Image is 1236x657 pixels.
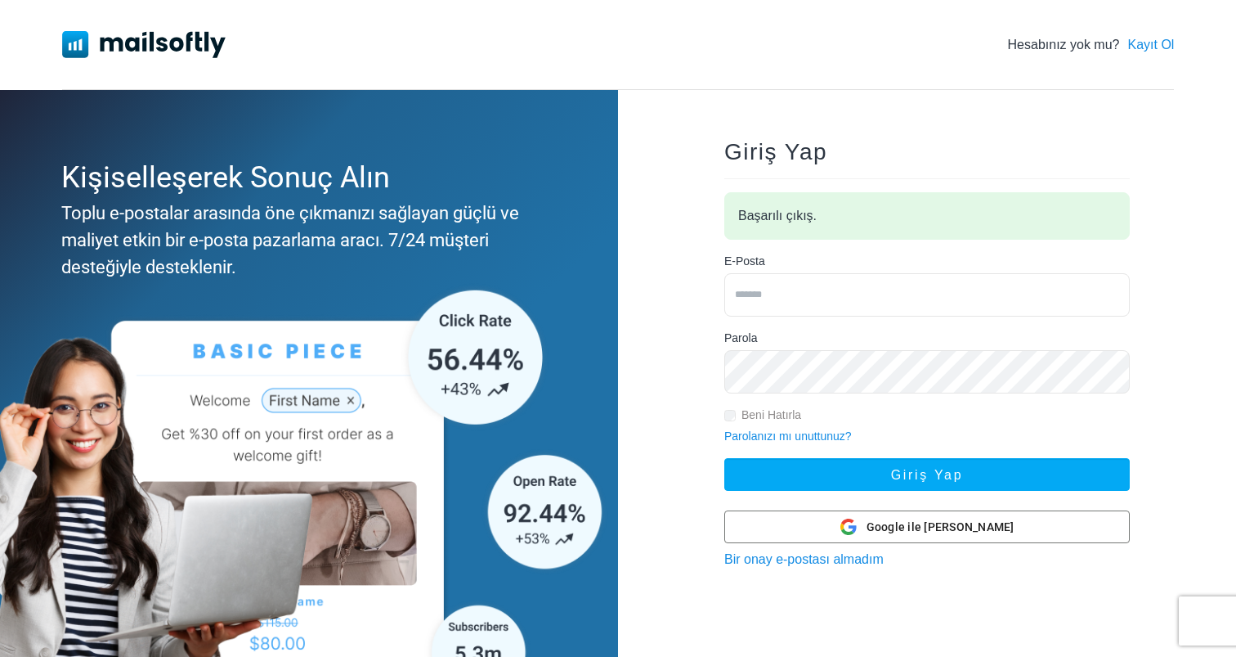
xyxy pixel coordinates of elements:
div: Toplu e-postalar arasında öne çıkmanızı sağlayan güçlü ve maliyet etkin bir e-posta pazarlama ara... [61,200,549,281]
div: Kişiselleşerek Sonuç Alın [61,155,549,200]
div: Hesabınız yok mu? [1008,35,1175,55]
a: Bir onay e-postası almadım [724,552,884,566]
div: Başarılı çıkış. [724,192,1130,240]
a: Kayıt Ol [1127,35,1174,55]
span: Google ile [PERSON_NAME] [867,519,1014,536]
label: Parola [724,330,757,347]
label: E-Posta [724,253,765,270]
a: Parolanızı mı unuttunuz? [724,430,852,443]
button: Google ile [PERSON_NAME] [724,511,1130,543]
img: Mailsoftly [62,31,226,57]
button: Giriş Yap [724,458,1130,491]
label: Beni Hatırla [741,407,801,424]
span: Giriş Yap [724,139,827,164]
